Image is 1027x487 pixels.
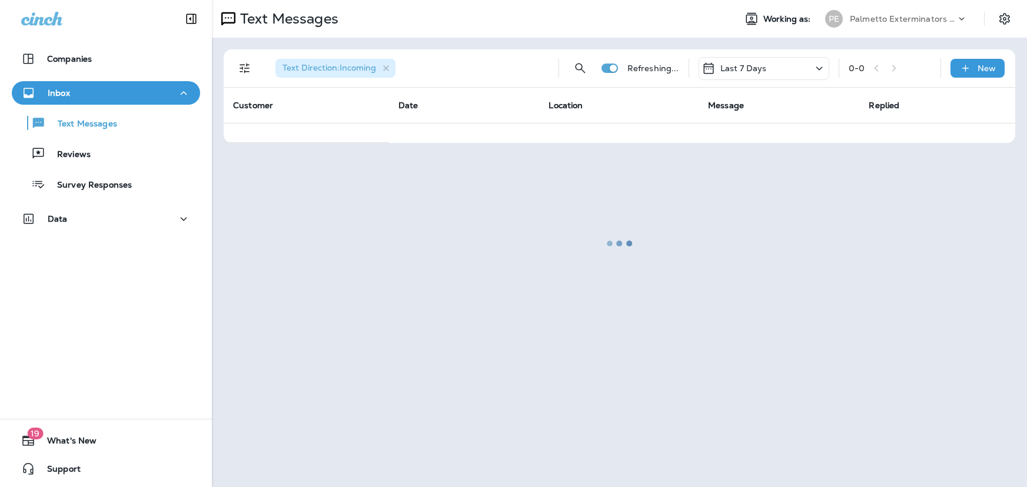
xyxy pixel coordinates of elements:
[12,207,200,231] button: Data
[12,141,200,166] button: Reviews
[46,119,117,130] p: Text Messages
[35,436,97,450] span: What's New
[48,214,68,224] p: Data
[12,172,200,196] button: Survey Responses
[27,428,43,439] span: 19
[12,81,200,105] button: Inbox
[12,111,200,135] button: Text Messages
[978,64,996,73] p: New
[12,47,200,71] button: Companies
[12,457,200,481] button: Support
[175,7,208,31] button: Collapse Sidebar
[48,88,70,98] p: Inbox
[47,54,92,64] p: Companies
[45,149,91,161] p: Reviews
[45,180,132,191] p: Survey Responses
[12,429,200,452] button: 19What's New
[35,464,81,478] span: Support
